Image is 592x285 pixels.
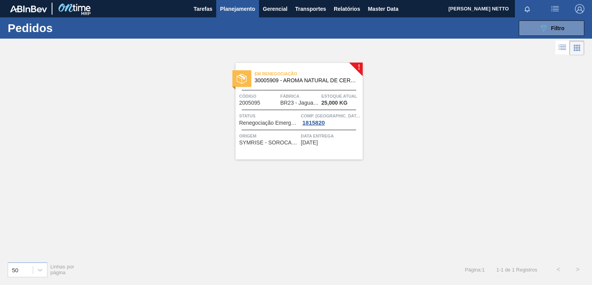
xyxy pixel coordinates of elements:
span: Fábrica [280,92,320,100]
span: Renegociação Emergencial de Pedido [239,120,299,126]
span: Master Data [368,4,398,14]
span: Comp. Carga [301,112,361,120]
span: Linhas por página [50,264,74,275]
div: 1815820 [301,120,326,126]
span: Estoque atual [321,92,361,100]
button: < [549,260,568,279]
span: 17/09/2025 [301,140,318,146]
span: Tarefas [193,4,212,14]
span: Gerencial [263,4,288,14]
div: 50 [12,266,18,273]
span: Relatórios [334,4,360,14]
div: Visão em Lista [555,41,570,55]
span: 1 - 1 de 1 Registros [496,267,537,273]
span: Página : 1 [465,267,484,273]
span: Filtro [551,25,565,31]
span: SYMRISE - SOROCABA (SP) [239,140,299,146]
span: 25,000 KG [321,100,348,106]
button: Notificações [515,3,540,14]
span: Código [239,92,279,100]
a: !statusEm renegociação30005909 - AROMA NATURAL DE CERVEJA 330606Código2005095FábricaBR23 - Jaguar... [230,63,363,159]
img: status [237,74,247,84]
span: BR23 - Jaguariúna [280,100,319,106]
span: 2005095 [239,100,261,106]
img: TNhmsLtSVTkK8tSr43FrP2fwEKptu5GPRR3wAAAABJRU5ErkJggg== [10,5,47,12]
span: Data entrega [301,132,361,140]
span: Transportes [295,4,326,14]
span: Em renegociação [255,70,363,78]
span: Origem [239,132,299,140]
img: userActions [550,4,560,14]
button: > [568,260,587,279]
span: Planejamento [220,4,255,14]
div: Visão em Cards [570,41,584,55]
span: 30005909 - AROMA NATURAL DE CERVEJA 330606 [255,78,357,83]
a: Comp. [GEOGRAPHIC_DATA]1815820 [301,112,361,126]
img: Logout [575,4,584,14]
h1: Pedidos [8,24,118,32]
button: Filtro [519,20,584,36]
span: Status [239,112,299,120]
